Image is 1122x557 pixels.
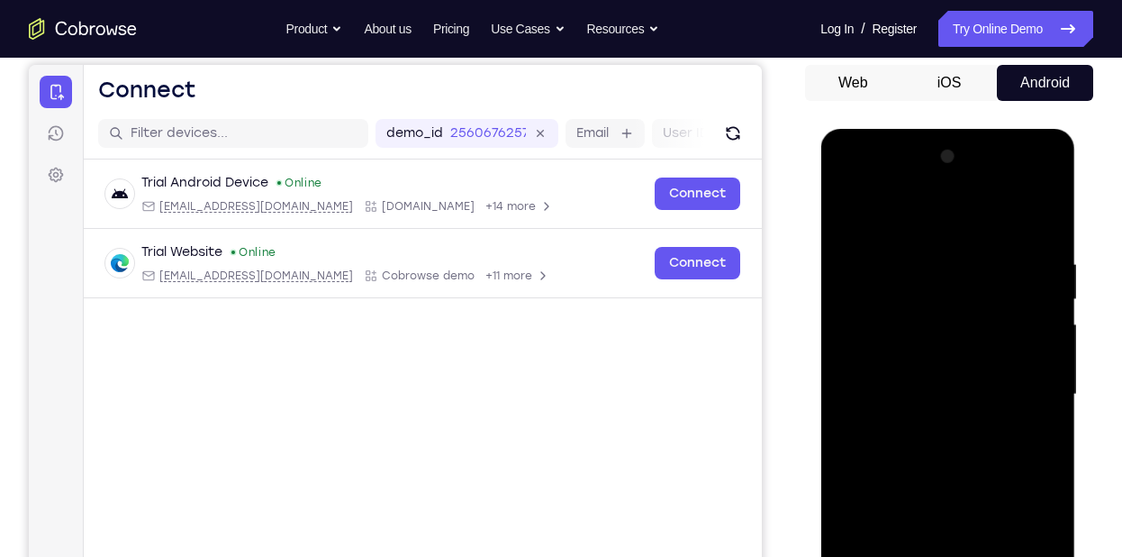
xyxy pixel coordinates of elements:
[113,134,324,149] div: Email
[131,134,324,149] span: android@example.com
[201,180,248,195] div: Online
[353,134,446,149] span: Cobrowse.io
[491,11,565,47] button: Use Cases
[938,11,1093,47] a: Try Online Demo
[997,65,1093,101] button: Android
[249,116,252,120] div: New devices found.
[457,134,507,149] span: +14 more
[113,178,194,196] div: Trial Website
[626,182,711,215] a: Connect
[364,11,411,47] a: About us
[861,18,864,40] span: /
[113,109,240,127] div: Trial Android Device
[335,134,446,149] div: App
[457,204,503,218] span: +11 more
[55,95,733,164] div: Open device details
[113,204,324,218] div: Email
[247,111,294,125] div: Online
[587,11,660,47] button: Resources
[203,186,206,189] div: New devices found.
[353,204,446,218] span: Cobrowse demo
[29,18,137,40] a: Go to the home page
[820,11,854,47] a: Log In
[286,11,343,47] button: Product
[626,113,711,145] a: Connect
[873,11,917,47] a: Register
[805,65,901,101] button: Web
[901,65,998,101] button: iOS
[131,204,324,218] span: web@example.com
[55,164,733,233] div: Open device details
[433,11,469,47] a: Pricing
[335,204,446,218] div: App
